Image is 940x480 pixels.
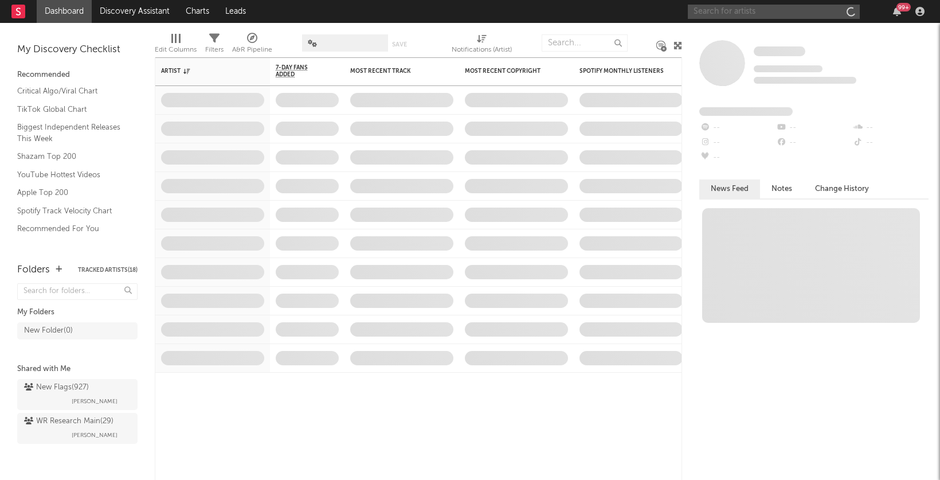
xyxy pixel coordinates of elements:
div: -- [852,135,929,150]
a: Shazam Top 200 [17,150,126,163]
div: -- [699,120,775,135]
div: -- [699,135,775,150]
div: Edit Columns [155,43,197,57]
button: Change History [804,179,880,198]
div: Recommended [17,68,138,82]
a: Critical Algo/Viral Chart [17,85,126,97]
div: Shared with Me [17,362,138,376]
input: Search for artists [688,5,860,19]
div: New Flags ( 927 ) [24,381,89,395]
div: Edit Columns [155,29,197,62]
div: -- [775,135,852,150]
div: Most Recent Copyright [465,68,551,75]
div: Notifications (Artist) [452,29,512,62]
a: Apple Top 200 [17,186,126,199]
span: [PERSON_NAME] [72,395,117,408]
div: 99 + [896,3,911,11]
div: -- [775,120,852,135]
span: 7-Day Fans Added [276,64,322,78]
div: -- [852,120,929,135]
div: New Folder ( 0 ) [24,324,73,338]
input: Search for folders... [17,283,138,300]
button: Tracked Artists(18) [78,267,138,273]
div: Filters [205,43,224,57]
div: Folders [17,263,50,277]
a: Biggest Independent Releases This Week [17,121,126,145]
button: Notes [760,179,804,198]
a: Recommended For You [17,223,126,235]
input: Search... [542,34,628,52]
span: 0 fans last week [754,77,856,84]
span: Fans Added by Platform [699,107,793,116]
a: YouTube Hottest Videos [17,169,126,181]
a: Spotify Track Velocity Chart [17,205,126,217]
button: Save [392,41,407,48]
div: Spotify Monthly Listeners [579,68,665,75]
div: WR Research Main ( 29 ) [24,415,113,428]
button: 99+ [893,7,901,16]
a: TikTok Global Chart [17,103,126,116]
div: A&R Pipeline [232,43,272,57]
div: Notifications (Artist) [452,43,512,57]
div: Most Recent Track [350,68,436,75]
div: Artist [161,68,247,75]
button: News Feed [699,179,760,198]
a: New Folder(0) [17,322,138,339]
a: Some Artist [754,46,805,57]
div: My Folders [17,306,138,319]
div: Filters [205,29,224,62]
a: TikTok Videos Assistant / Last 7 Days - Top [17,241,126,264]
div: -- [699,150,775,165]
div: My Discovery Checklist [17,43,138,57]
a: WR Research Main(29)[PERSON_NAME] [17,413,138,444]
div: A&R Pipeline [232,29,272,62]
span: Some Artist [754,46,805,56]
a: New Flags(927)[PERSON_NAME] [17,379,138,410]
span: Tracking Since: [DATE] [754,65,822,72]
span: [PERSON_NAME] [72,428,117,442]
